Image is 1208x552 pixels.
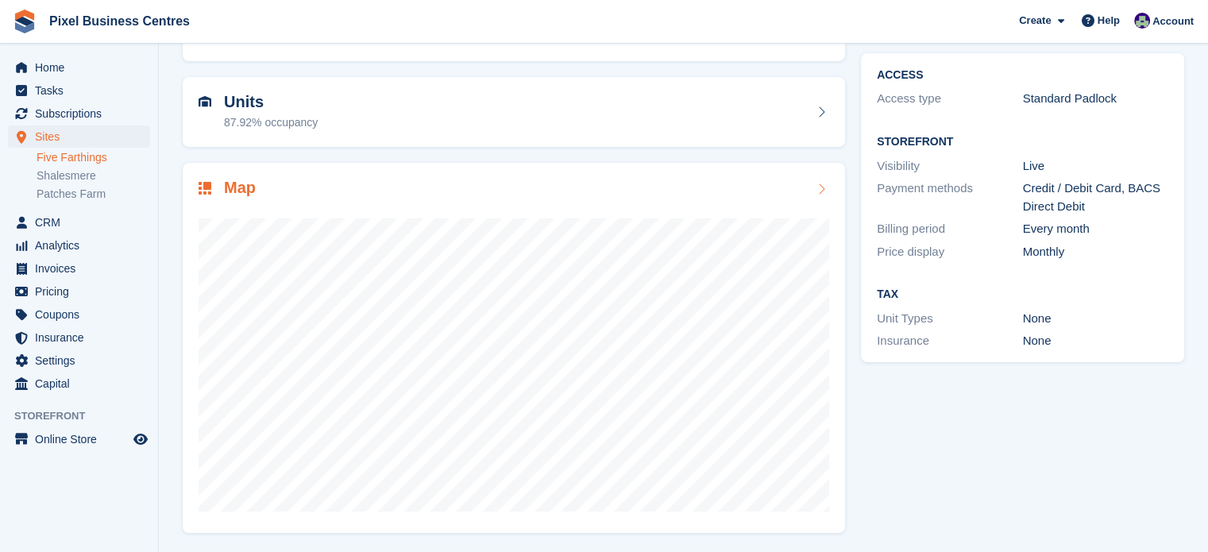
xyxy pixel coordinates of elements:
[877,69,1168,82] h2: ACCESS
[877,220,1023,238] div: Billing period
[1098,13,1120,29] span: Help
[8,428,150,450] a: menu
[8,373,150,395] a: menu
[8,303,150,326] a: menu
[35,373,130,395] span: Capital
[35,211,130,234] span: CRM
[35,79,130,102] span: Tasks
[877,157,1023,176] div: Visibility
[1023,157,1169,176] div: Live
[131,430,150,449] a: Preview store
[35,303,130,326] span: Coupons
[1023,179,1169,215] div: Credit / Debit Card, BACS Direct Debit
[35,125,130,148] span: Sites
[1023,332,1169,350] div: None
[1023,310,1169,328] div: None
[8,257,150,280] a: menu
[183,163,845,534] a: Map
[199,182,211,195] img: map-icn-33ee37083ee616e46c38cad1a60f524a97daa1e2b2c8c0bc3eb3415660979fc1.svg
[13,10,37,33] img: stora-icon-8386f47178a22dfd0bd8f6a31ec36ba5ce8667c1dd55bd0f319d3a0aa187defe.svg
[877,179,1023,215] div: Payment methods
[35,257,130,280] span: Invoices
[37,168,150,183] a: Shalesmere
[1023,220,1169,238] div: Every month
[1019,13,1051,29] span: Create
[8,125,150,148] a: menu
[1023,90,1169,108] div: Standard Padlock
[877,310,1023,328] div: Unit Types
[877,243,1023,261] div: Price display
[8,56,150,79] a: menu
[183,77,845,147] a: Units 87.92% occupancy
[8,326,150,349] a: menu
[43,8,196,34] a: Pixel Business Centres
[224,93,318,111] h2: Units
[37,187,150,202] a: Patches Farm
[35,280,130,303] span: Pricing
[35,326,130,349] span: Insurance
[8,79,150,102] a: menu
[877,136,1168,149] h2: Storefront
[8,280,150,303] a: menu
[35,56,130,79] span: Home
[224,114,318,131] div: 87.92% occupancy
[35,234,130,257] span: Analytics
[8,349,150,372] a: menu
[8,211,150,234] a: menu
[1152,14,1194,29] span: Account
[1134,13,1150,29] img: Ed Simpson
[35,349,130,372] span: Settings
[8,234,150,257] a: menu
[35,428,130,450] span: Online Store
[14,408,158,424] span: Storefront
[199,96,211,107] img: unit-icn-7be61d7bf1b0ce9d3e12c5938cc71ed9869f7b940bace4675aadf7bd6d80202e.svg
[224,179,256,197] h2: Map
[1023,243,1169,261] div: Monthly
[877,288,1168,301] h2: Tax
[37,150,150,165] a: Five Farthings
[877,90,1023,108] div: Access type
[35,102,130,125] span: Subscriptions
[877,332,1023,350] div: Insurance
[8,102,150,125] a: menu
